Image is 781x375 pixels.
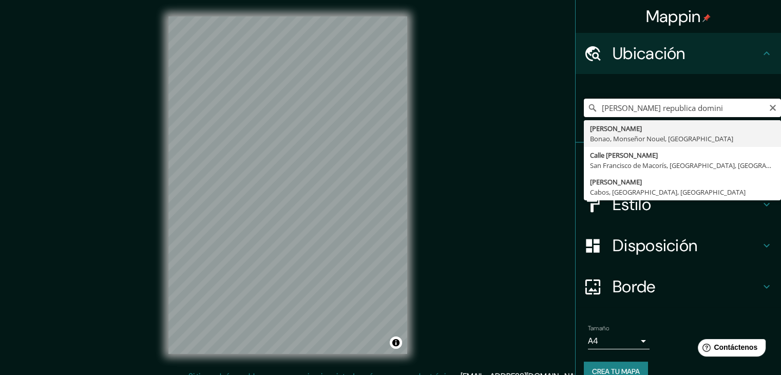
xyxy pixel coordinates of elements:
[690,335,770,364] iframe: Lanzador de widgets de ayuda
[576,266,781,307] div: Borde
[613,276,656,297] font: Borde
[576,184,781,225] div: Estilo
[588,324,609,332] font: Tamaño
[168,16,407,354] canvas: Mapa
[769,102,777,112] button: Claro
[590,177,642,186] font: [PERSON_NAME]
[590,124,642,133] font: [PERSON_NAME]
[588,335,598,346] font: A4
[588,333,650,349] div: A4
[576,225,781,266] div: Disposición
[576,143,781,184] div: Patas
[590,188,746,197] font: Cabos, [GEOGRAPHIC_DATA], [GEOGRAPHIC_DATA]
[613,43,685,64] font: Ubicación
[613,235,697,256] font: Disposición
[576,33,781,74] div: Ubicación
[590,134,733,143] font: Bonao, Monseñor Nouel, [GEOGRAPHIC_DATA]
[646,6,701,27] font: Mappin
[590,151,658,160] font: Calle [PERSON_NAME]
[584,99,781,117] input: Elige tu ciudad o zona
[702,14,711,22] img: pin-icon.png
[613,194,651,215] font: Estilo
[390,336,402,349] button: Activar o desactivar atribución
